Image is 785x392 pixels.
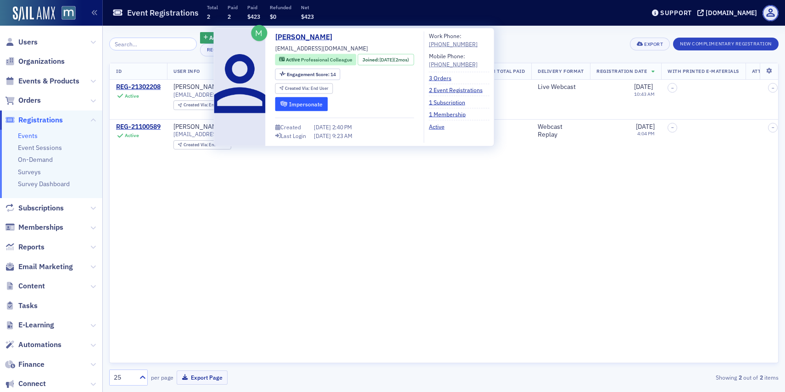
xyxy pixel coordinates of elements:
a: Events [18,132,38,140]
p: Paid [228,4,238,11]
div: Last Login [281,133,306,138]
div: Support [660,9,692,17]
button: AddFilter [200,32,238,44]
a: REG-21302208 [116,83,161,91]
p: Refunded [270,4,291,11]
p: Net [301,4,314,11]
span: Connect [18,379,46,389]
a: [PERSON_NAME] [173,83,223,91]
span: Email Marketing [18,262,73,272]
button: [DOMAIN_NAME] [697,10,760,16]
span: Reports [18,242,45,252]
strong: 2 [758,373,764,381]
a: Reports [5,242,45,252]
span: 9:23 AM [332,132,352,139]
span: Engagement Score : [287,71,330,77]
span: 2:40 PM [332,123,352,131]
a: Memberships [5,222,63,232]
span: Registrations [18,115,63,125]
span: Organizations [18,56,65,66]
span: Created Via : [184,142,209,148]
span: 2 [228,13,231,20]
div: [PHONE_NUMBER] [429,40,478,48]
a: Organizations [5,56,65,66]
a: Email Marketing [5,262,73,272]
a: Surveys [18,168,41,176]
div: Export [644,42,663,47]
div: (2mos) [379,56,409,63]
div: Showing out of items [562,373,779,381]
div: Active [125,133,139,138]
span: Subscriptions [18,203,64,213]
span: With Printed E-Materials [668,68,739,74]
a: Events & Products [5,76,79,86]
span: Profile [763,5,779,21]
time: 4:04 PM [637,130,655,137]
img: SailAMX [13,6,55,21]
span: Content [18,281,45,291]
time: 10:43 AM [634,91,655,97]
span: [DATE] [636,122,655,131]
p: Total [207,4,218,11]
span: Order Item Total Paid [465,68,525,74]
a: Subscriptions [5,203,64,213]
span: [EMAIL_ADDRESS][DOMAIN_NAME] [275,44,368,52]
div: 14 [287,72,336,77]
div: Active [125,93,139,99]
div: Joined: 2025-06-27 00:00:00 [358,54,414,66]
span: Tasks [18,301,38,311]
div: Created Via: End User [275,83,333,94]
div: Work Phone: [429,32,478,49]
span: Memberships [18,222,63,232]
span: Attended [752,68,778,74]
span: [DATE] [314,132,332,139]
span: Created Via : [285,85,311,91]
span: Orders [18,95,41,105]
div: End User [184,103,227,108]
span: – [671,85,674,91]
a: 1 Membership [429,110,473,118]
div: [PHONE_NUMBER] [429,60,478,68]
span: [EMAIL_ADDRESS][DOMAIN_NAME] [173,131,238,138]
img: SailAMX [61,6,76,20]
span: – [772,125,774,130]
a: E-Learning [5,320,54,330]
span: Finance [18,359,45,370]
span: Delivery Format [538,68,584,74]
a: Content [5,281,45,291]
span: Created Via : [184,102,209,108]
a: Orders [5,95,41,105]
div: Recipient [207,47,234,53]
a: Active Professional Colleague [279,56,352,63]
button: Recipient[PERSON_NAME] ([EMAIL_ADDRESS][DOMAIN_NAME])× [200,44,381,56]
span: $423 [301,13,314,20]
span: – [772,85,774,91]
span: – [671,125,674,130]
a: [PERSON_NAME] [173,123,223,131]
span: Automations [18,340,61,350]
span: [DATE] [314,123,332,131]
span: [DATE] [634,83,653,91]
a: 3 Orders [429,74,458,82]
div: Created Via: End User [173,140,231,150]
span: Professional Colleague [301,56,352,63]
a: 1 Subscription [429,98,472,106]
a: Event Sessions [18,144,62,152]
input: Search… [109,38,197,50]
a: REG-21100589 [116,123,161,131]
span: $0 [270,13,276,20]
a: Finance [5,359,45,370]
div: Webcast Replay [538,123,584,139]
a: Survey Dashboard [18,180,70,188]
a: Active [429,122,451,130]
span: Joined : [362,56,380,63]
span: $423 [247,13,260,20]
div: End User [184,143,227,148]
a: Tasks [5,301,38,311]
div: Engagement Score: 14 [275,68,340,80]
